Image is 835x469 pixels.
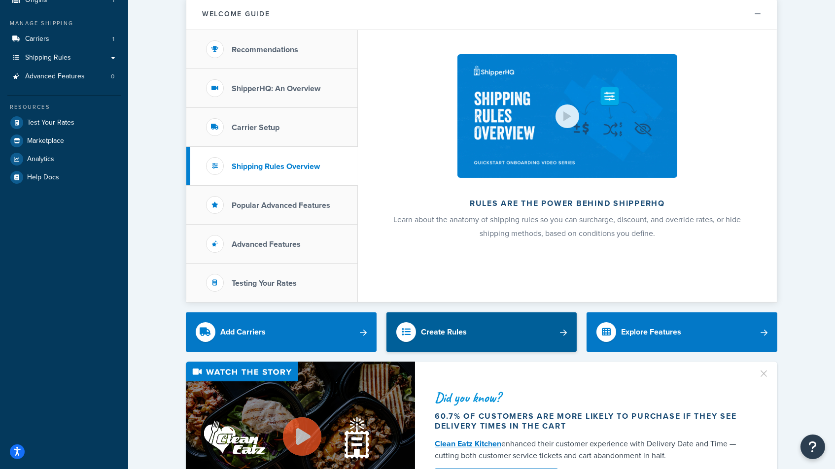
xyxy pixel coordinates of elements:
h3: Testing Your Rates [232,279,297,288]
a: Create Rules [386,312,577,352]
h3: Shipping Rules Overview [232,162,320,171]
span: Shipping Rules [25,54,71,62]
div: 60.7% of customers are more likely to purchase if they see delivery times in the cart [435,411,746,431]
span: Marketplace [27,137,64,145]
h3: Carrier Setup [232,123,279,132]
a: Add Carriers [186,312,377,352]
div: Did you know? [435,391,746,404]
div: enhanced their customer experience with Delivery Date and Time — cutting both customer service ti... [435,438,746,462]
li: Advanced Features [7,67,121,86]
button: Open Resource Center [800,435,825,459]
a: Clean Eatz Kitchen [435,438,501,449]
span: 0 [111,72,114,81]
div: Add Carriers [220,325,266,339]
h3: Recommendations [232,45,298,54]
span: Learn about the anatomy of shipping rules so you can surcharge, discount, and override rates, or ... [394,214,741,239]
h3: Advanced Features [232,240,301,249]
h2: Welcome Guide [202,10,270,18]
a: Carriers1 [7,30,121,48]
div: Manage Shipping [7,19,121,28]
span: Help Docs [27,173,59,182]
div: Create Rules [421,325,467,339]
a: Advanced Features0 [7,67,121,86]
a: Test Your Rates [7,114,121,132]
span: Test Your Rates [27,119,74,127]
a: Analytics [7,150,121,168]
h3: ShipperHQ: An Overview [232,84,320,93]
img: Rules are the power behind ShipperHQ [457,54,677,178]
span: Advanced Features [25,72,85,81]
h3: Popular Advanced Features [232,201,330,210]
a: Help Docs [7,168,121,186]
a: Marketplace [7,132,121,150]
span: 1 [112,35,114,43]
li: Carriers [7,30,121,48]
span: Analytics [27,155,54,164]
span: Carriers [25,35,49,43]
h2: Rules are the power behind ShipperHQ [384,199,751,208]
div: Explore Features [621,325,681,339]
a: Shipping Rules [7,49,121,67]
div: Resources [7,103,121,111]
a: Explore Features [587,312,777,352]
